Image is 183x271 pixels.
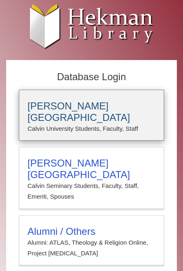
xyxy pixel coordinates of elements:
[27,100,156,123] h3: [PERSON_NAME][GEOGRAPHIC_DATA]
[19,147,164,209] a: [PERSON_NAME][GEOGRAPHIC_DATA]Calvin Seminary Students, Faculty, Staff, Emeriti, Spouses
[27,158,156,181] h3: [PERSON_NAME][GEOGRAPHIC_DATA]
[27,226,156,237] h3: Alumni / Others
[27,226,156,259] summary: Alumni / OthersAlumni: ATLAS, Theology & Religion Online, Project [MEDICAL_DATA]
[19,90,164,141] a: [PERSON_NAME][GEOGRAPHIC_DATA]Calvin University Students, Faculty, Staff
[15,69,168,86] h2: Database Login
[27,237,156,259] p: Alumni: ATLAS, Theology & Religion Online, Project [MEDICAL_DATA]
[27,181,156,202] p: Calvin Seminary Students, Faculty, Staff, Emeriti, Spouses
[27,123,156,134] p: Calvin University Students, Faculty, Staff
